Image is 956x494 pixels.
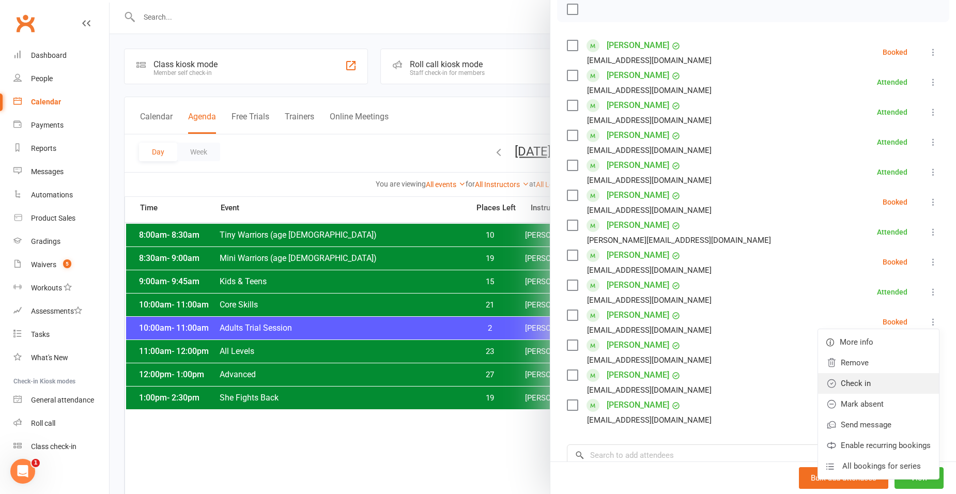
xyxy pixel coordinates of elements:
iframe: Intercom live chat [10,459,35,484]
div: Roll call [31,419,55,427]
span: All bookings for series [842,460,921,472]
div: [EMAIL_ADDRESS][DOMAIN_NAME] [587,84,712,97]
div: [EMAIL_ADDRESS][DOMAIN_NAME] [587,114,712,127]
input: Search to add attendees [567,444,939,466]
button: Bulk add attendees [799,467,888,489]
a: General attendance kiosk mode [13,389,109,412]
a: [PERSON_NAME] [607,97,669,114]
div: Class check-in [31,442,76,451]
a: [PERSON_NAME] [607,367,669,383]
a: More info [818,332,939,352]
div: Booked [883,318,907,326]
a: Product Sales [13,207,109,230]
div: Tasks [31,330,50,338]
a: Class kiosk mode [13,435,109,458]
div: Automations [31,191,73,199]
div: Reports [31,144,56,152]
div: [EMAIL_ADDRESS][DOMAIN_NAME] [587,353,712,367]
a: Check in [818,373,939,394]
div: Attended [877,228,907,236]
div: Attended [877,79,907,86]
div: Messages [31,167,64,176]
div: Booked [883,198,907,206]
a: Roll call [13,412,109,435]
a: Automations [13,183,109,207]
a: [PERSON_NAME] [607,67,669,84]
div: What's New [31,353,68,362]
a: [PERSON_NAME] [607,157,669,174]
div: [EMAIL_ADDRESS][DOMAIN_NAME] [587,383,712,397]
div: Booked [883,49,907,56]
div: Calendar [31,98,61,106]
div: Payments [31,121,64,129]
div: Attended [877,109,907,116]
a: Tasks [13,323,109,346]
div: Booked [883,258,907,266]
div: Dashboard [31,51,67,59]
a: [PERSON_NAME] [607,337,669,353]
a: Remove [818,352,939,373]
a: Dashboard [13,44,109,67]
a: [PERSON_NAME] [607,247,669,264]
a: Waivers 5 [13,253,109,276]
a: [PERSON_NAME] [607,397,669,413]
div: [EMAIL_ADDRESS][DOMAIN_NAME] [587,413,712,427]
div: Workouts [31,284,62,292]
a: [PERSON_NAME] [607,187,669,204]
div: [EMAIL_ADDRESS][DOMAIN_NAME] [587,174,712,187]
div: Gradings [31,237,60,245]
div: General attendance [31,396,94,404]
div: Product Sales [31,214,75,222]
div: Assessments [31,307,82,315]
a: Calendar [13,90,109,114]
div: [EMAIL_ADDRESS][DOMAIN_NAME] [587,144,712,157]
a: Workouts [13,276,109,300]
span: 5 [63,259,71,268]
a: All bookings for series [818,456,939,476]
a: [PERSON_NAME] [607,307,669,323]
a: Mark absent [818,394,939,414]
div: [PERSON_NAME][EMAIL_ADDRESS][DOMAIN_NAME] [587,234,771,247]
div: Attended [877,168,907,176]
a: Send message [818,414,939,435]
a: Enable recurring bookings [818,435,939,456]
a: Reports [13,137,109,160]
div: [EMAIL_ADDRESS][DOMAIN_NAME] [587,54,712,67]
a: [PERSON_NAME] [607,277,669,294]
div: People [31,74,53,83]
div: Attended [877,288,907,296]
div: [EMAIL_ADDRESS][DOMAIN_NAME] [587,264,712,277]
div: [EMAIL_ADDRESS][DOMAIN_NAME] [587,204,712,217]
div: [EMAIL_ADDRESS][DOMAIN_NAME] [587,294,712,307]
span: More info [840,336,873,348]
a: What's New [13,346,109,369]
a: [PERSON_NAME] [607,37,669,54]
a: Assessments [13,300,109,323]
a: Payments [13,114,109,137]
div: Attended [877,138,907,146]
div: Waivers [31,260,56,269]
a: Clubworx [12,10,38,36]
a: Messages [13,160,109,183]
a: Gradings [13,230,109,253]
a: People [13,67,109,90]
div: [EMAIL_ADDRESS][DOMAIN_NAME] [587,323,712,337]
a: [PERSON_NAME] [607,127,669,144]
a: [PERSON_NAME] [607,217,669,234]
span: 1 [32,459,40,467]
